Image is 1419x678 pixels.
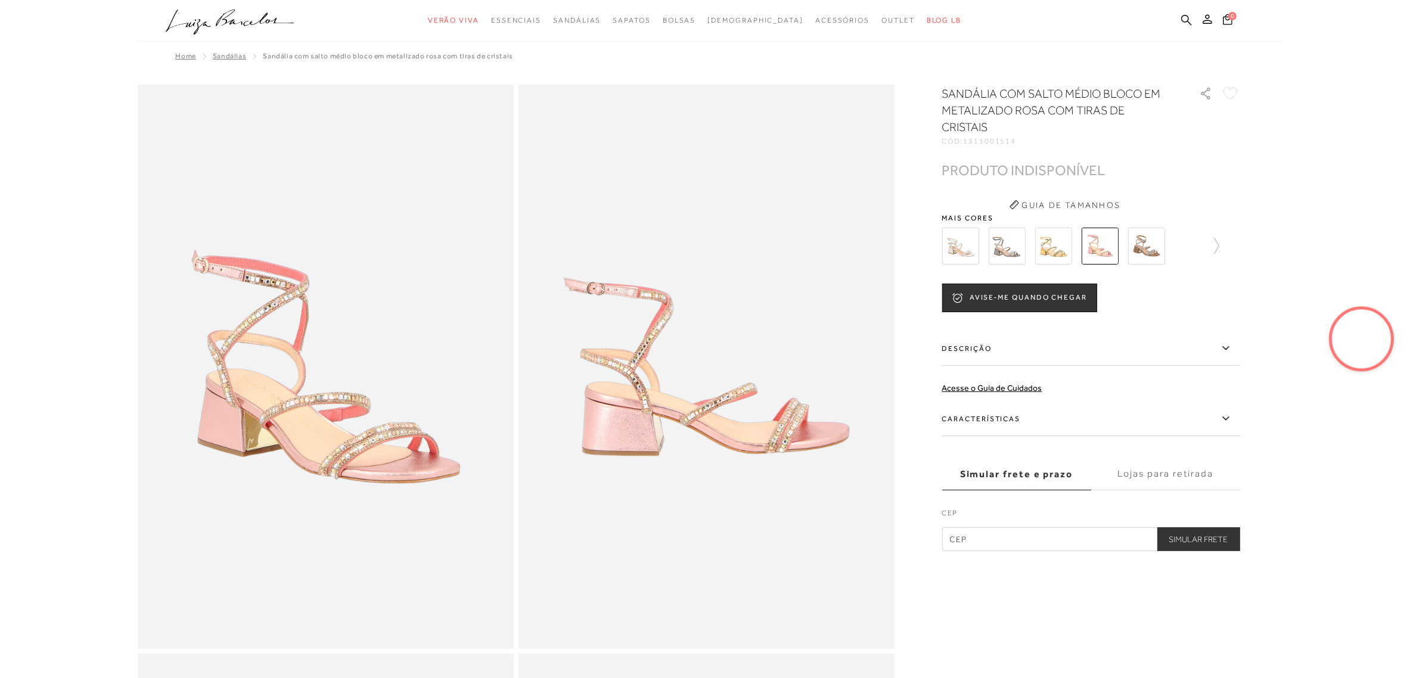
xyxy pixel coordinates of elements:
button: AVISE-ME QUANDO CHEGAR [942,284,1097,312]
button: Simular Frete [1157,527,1240,551]
span: Outlet [881,16,915,24]
a: Acesse o Guia de Cuidados [942,383,1042,393]
img: SANDÁLIA COM SALTO MÉDIO BLOCO EM METALIZADO CHUMBO COM TIRAS DE CRISTAIS [989,228,1026,265]
img: image [518,85,895,649]
div: PRODUTO INDISPONÍVEL [942,164,1106,176]
span: Sandálias [553,16,601,24]
span: Essenciais [491,16,541,24]
button: Guia de Tamanhos [1005,195,1125,214]
a: categoryNavScreenReaderText [553,10,601,32]
label: Lojas para retirada [1091,458,1240,490]
a: categoryNavScreenReaderText [428,10,479,32]
span: Sapatos [613,16,650,24]
a: categoryNavScreenReaderText [663,10,696,32]
button: 0 [1219,13,1236,29]
label: Simular frete e prazo [942,458,1091,490]
span: Bolsas [663,16,696,24]
a: noSubCategoriesText [707,10,803,32]
span: BLOG LB [927,16,961,24]
a: Home [176,52,196,60]
input: CEP [942,527,1240,551]
div: CÓD: [942,138,1181,145]
img: SANDÁLIA COM SALTO MÉDIO BLOCO EM COURO OFF WHITE COM TIRAS DE CRISTAIS [942,228,979,265]
a: BLOG LB [927,10,961,32]
a: SANDÁLIAS [213,52,246,60]
a: categoryNavScreenReaderText [613,10,650,32]
span: 1313001514 [963,137,1016,145]
a: categoryNavScreenReaderText [491,10,541,32]
span: Verão Viva [428,16,479,24]
span: SANDÁLIA COM SALTO MÉDIO BLOCO EM METALIZADO ROSA COM TIRAS DE CRISTAIS [263,52,513,60]
img: SANDÁLIA COM SALTO MÉDIO BLOCO EM METALIZADO ROSA COM TIRAS DE CRISTAIS [1082,228,1119,265]
label: Descrição [942,331,1240,366]
span: 0 [1228,12,1237,20]
img: SANDÁLIA COM SALTO MÉDIO BLOCO EM METALIZADO DOURADO COM TIRAS DE CRISTAIS [1035,228,1072,265]
h1: SANDÁLIA COM SALTO MÉDIO BLOCO EM METALIZADO ROSA COM TIRAS DE CRISTAIS [942,85,1166,135]
span: [DEMOGRAPHIC_DATA] [707,16,803,24]
a: categoryNavScreenReaderText [881,10,915,32]
img: SANDÁLIA COM TIRAS DE CRISTAIS EM COURO BEGE ARGILA COM SALTO MÉDIO BLOCO [1128,228,1165,265]
span: Mais cores [942,214,1240,222]
a: categoryNavScreenReaderText [815,10,870,32]
label: Características [942,402,1240,436]
img: image [138,85,514,649]
label: CEP [942,508,1240,524]
span: Acessórios [815,16,870,24]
